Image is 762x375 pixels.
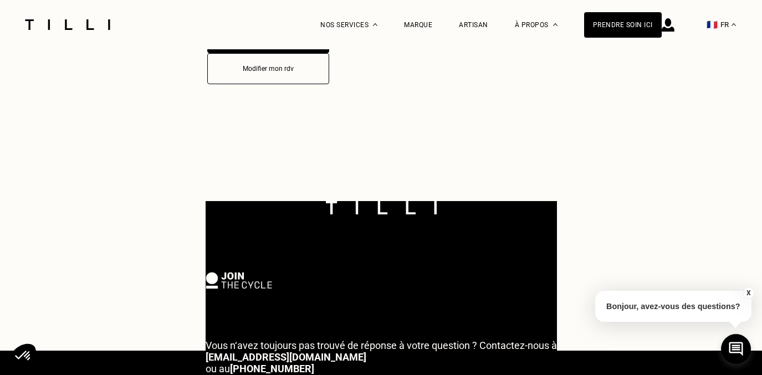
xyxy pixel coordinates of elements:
[743,287,754,299] button: X
[206,340,557,351] span: Vous n‘avez toujours pas trouvé de réponse à votre question ? Contactez-nous à
[373,23,377,26] img: Menu déroulant
[326,201,437,215] img: logo Tilli
[207,53,329,84] button: Modifier mon rdv
[595,291,751,322] p: Bonjour, avez-vous des questions?
[230,363,314,374] a: [PHONE_NUMBER]
[404,21,432,29] a: Marque
[206,340,557,374] p: ou au
[206,272,272,289] img: logo Join The Cycle
[553,23,558,26] img: Menu déroulant à propos
[707,19,718,30] span: 🇫🇷
[21,19,114,30] img: Logo du service de couturière Tilli
[459,21,488,29] a: Artisan
[584,12,662,38] a: Prendre soin ici
[206,351,366,363] a: [EMAIL_ADDRESS][DOMAIN_NAME]
[662,18,674,32] img: icône connexion
[732,23,736,26] img: menu déroulant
